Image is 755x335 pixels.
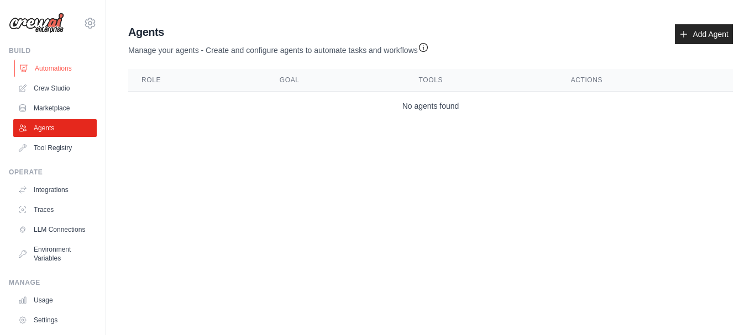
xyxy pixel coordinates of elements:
[128,40,429,56] p: Manage your agents - Create and configure agents to automate tasks and workflows
[128,24,429,40] h2: Agents
[266,69,406,92] th: Goal
[9,46,97,55] div: Build
[406,69,558,92] th: Tools
[558,69,733,92] th: Actions
[13,311,97,329] a: Settings
[13,119,97,137] a: Agents
[13,99,97,117] a: Marketplace
[675,24,733,44] a: Add Agent
[13,79,97,97] a: Crew Studio
[13,241,97,267] a: Environment Variables
[9,278,97,287] div: Manage
[13,291,97,309] a: Usage
[13,139,97,157] a: Tool Registry
[13,201,97,219] a: Traces
[128,92,733,121] td: No agents found
[9,168,97,177] div: Operate
[14,60,98,77] a: Automations
[13,181,97,199] a: Integrations
[13,221,97,238] a: LLM Connections
[128,69,266,92] th: Role
[9,13,64,34] img: Logo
